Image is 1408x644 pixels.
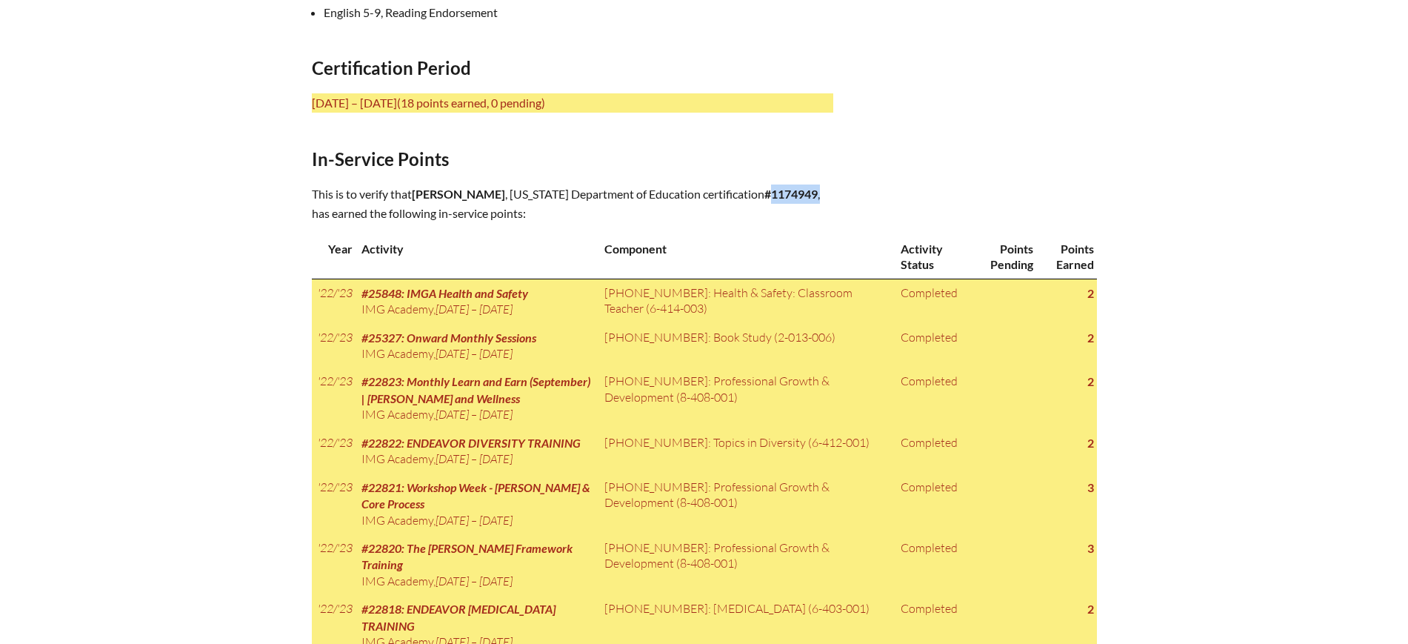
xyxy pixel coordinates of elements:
td: [PHONE_NUMBER]: Professional Growth & Development (8-408-001) [598,474,895,534]
strong: 3 [1087,480,1094,494]
td: '22/'23 [312,368,356,428]
td: '22/'23 [312,279,356,323]
strong: 2 [1087,602,1094,616]
th: Activity Status [895,235,971,279]
span: IMG Academy [361,346,433,361]
strong: 2 [1087,374,1094,388]
span: #22818: ENDEAVOR [MEDICAL_DATA] TRAINING [361,602,555,632]
span: (18 points earned, 0 pending) [397,96,545,110]
strong: 2 [1087,331,1094,345]
span: #22822: ENDEAVOR DIVERSITY TRAINING [361,436,581,450]
li: English 5-9, Reading Endorsement [324,3,845,22]
th: Component [598,235,895,279]
span: IMG Academy [361,513,433,528]
span: [PERSON_NAME] [412,187,505,201]
td: Completed [895,534,971,595]
td: , [356,324,599,368]
h2: In-Service Points [312,148,833,170]
span: IMG Academy [361,302,433,316]
span: [DATE] – [DATE] [436,302,513,316]
td: Completed [895,474,971,534]
th: Points Pending [972,235,1037,279]
th: Year [312,235,356,279]
span: IMG Academy [361,574,433,588]
span: #22823: Monthly Learn and Earn (September) | [PERSON_NAME] and Wellness [361,374,590,405]
span: [DATE] – [DATE] [436,513,513,528]
td: '22/'23 [312,429,356,474]
td: [PHONE_NUMBER]: Professional Growth & Development (8-408-001) [598,368,895,428]
span: IMG Academy [361,407,433,422]
td: Completed [895,429,971,474]
b: #1174949 [764,187,818,201]
td: [PHONE_NUMBER]: Professional Growth & Development (8-408-001) [598,534,895,595]
p: [DATE] – [DATE] [312,93,833,113]
span: IMG Academy [361,451,433,466]
td: Completed [895,368,971,428]
span: #22821: Workshop Week - [PERSON_NAME] & Core Process [361,480,590,511]
td: Completed [895,324,971,368]
h2: Certification Period [312,57,833,79]
td: , [356,368,599,428]
span: [DATE] – [DATE] [436,574,513,588]
td: [PHONE_NUMBER]: Topics in Diversity (6-412-001) [598,429,895,474]
td: [PHONE_NUMBER]: Book Study (2-013-006) [598,324,895,368]
td: '22/'23 [312,474,356,534]
td: '22/'23 [312,534,356,595]
strong: 3 [1087,541,1094,555]
span: #25848: IMGA Health and Safety [361,286,528,300]
th: Points Earned [1036,235,1096,279]
span: [DATE] – [DATE] [436,407,513,422]
span: #22820: The [PERSON_NAME] Framework Training [361,541,573,571]
td: , [356,534,599,595]
td: [PHONE_NUMBER]: Health & Safety: Classroom Teacher (6-414-003) [598,279,895,323]
strong: 2 [1087,286,1094,300]
td: '22/'23 [312,324,356,368]
p: This is to verify that , [US_STATE] Department of Education certification , has earned the follow... [312,185,833,223]
td: , [356,474,599,534]
td: , [356,429,599,474]
span: [DATE] – [DATE] [436,451,513,466]
td: , [356,279,599,323]
span: [DATE] – [DATE] [436,346,513,361]
td: Completed [895,279,971,323]
strong: 2 [1087,436,1094,450]
span: #25327: Onward Monthly Sessions [361,331,536,345]
th: Activity [356,235,599,279]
